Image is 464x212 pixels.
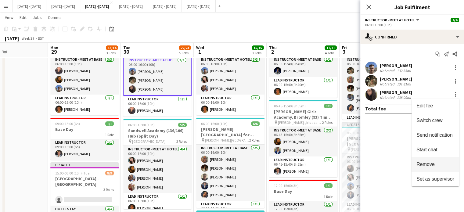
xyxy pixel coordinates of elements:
button: Remove [412,157,459,172]
button: Send notification [412,128,459,142]
button: Start chat [412,142,459,157]
span: Send notification [416,132,452,138]
button: Switch crew [412,113,459,128]
span: Remove [416,162,435,167]
button: Edit fee [412,99,459,113]
span: Start chat [416,147,437,152]
span: Edit fee [416,103,433,108]
span: Switch crew [416,118,442,123]
span: Set as supervisor [416,176,454,181]
button: Set as supervisor [412,172,459,186]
